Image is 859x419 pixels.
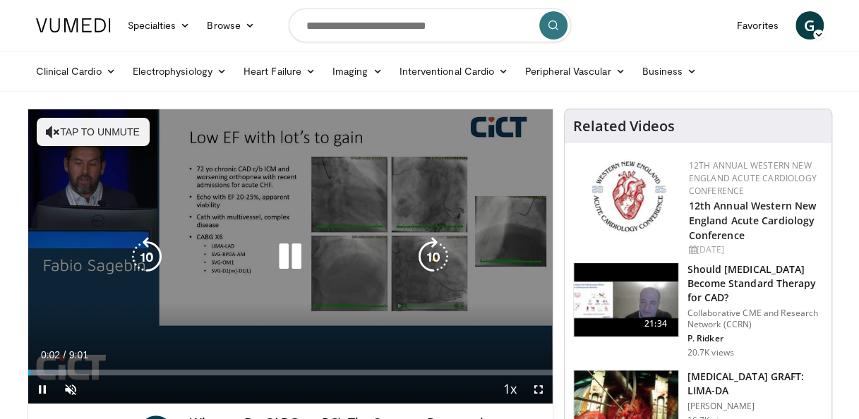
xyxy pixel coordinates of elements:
button: Pause [28,375,56,403]
a: G [795,11,824,40]
button: Playback Rate [496,375,524,403]
h4: Related Videos [573,118,675,135]
a: 12th Annual Western New England Acute Cardiology Conference [689,199,816,242]
input: Search topics, interventions [289,8,571,42]
button: Fullscreen [524,375,553,403]
a: Business [633,57,705,85]
p: Collaborative CME and Research Network (CCRN) [687,308,823,330]
button: Tap to unmute [37,118,150,146]
a: Clinical Cardio [28,57,124,85]
img: 0954f259-7907-4053-a817-32a96463ecc8.png.150x105_q85_autocrop_double_scale_upscale_version-0.2.png [589,159,668,233]
a: 12th Annual Western New England Acute Cardiology Conference [689,159,817,197]
a: Browse [198,11,263,40]
p: [PERSON_NAME] [687,401,823,412]
span: 0:02 [41,349,60,360]
p: P. Ridker [687,333,823,344]
a: Electrophysiology [124,57,235,85]
img: VuMedi Logo [36,18,111,32]
button: Unmute [56,375,85,403]
div: [DATE] [689,243,820,256]
span: 21:34 [639,317,673,331]
a: Heart Failure [235,57,324,85]
h3: [MEDICAL_DATA] GRAFT: LIMA-DA [687,370,823,398]
a: Specialties [119,11,199,40]
a: Peripheral Vascular [517,57,633,85]
a: Interventional Cardio [391,57,517,85]
div: Progress Bar [28,370,553,375]
a: Favorites [728,11,787,40]
span: 9:01 [69,349,88,360]
h3: Should [MEDICAL_DATA] Become Standard Therapy for CAD? [687,262,823,305]
a: 21:34 Should [MEDICAL_DATA] Become Standard Therapy for CAD? Collaborative CME and Research Netwo... [573,262,823,358]
img: eb63832d-2f75-457d-8c1a-bbdc90eb409c.150x105_q85_crop-smart_upscale.jpg [574,263,678,336]
span: / [64,349,66,360]
p: 20.7K views [687,347,734,358]
a: Imaging [324,57,391,85]
video-js: Video Player [28,109,553,404]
